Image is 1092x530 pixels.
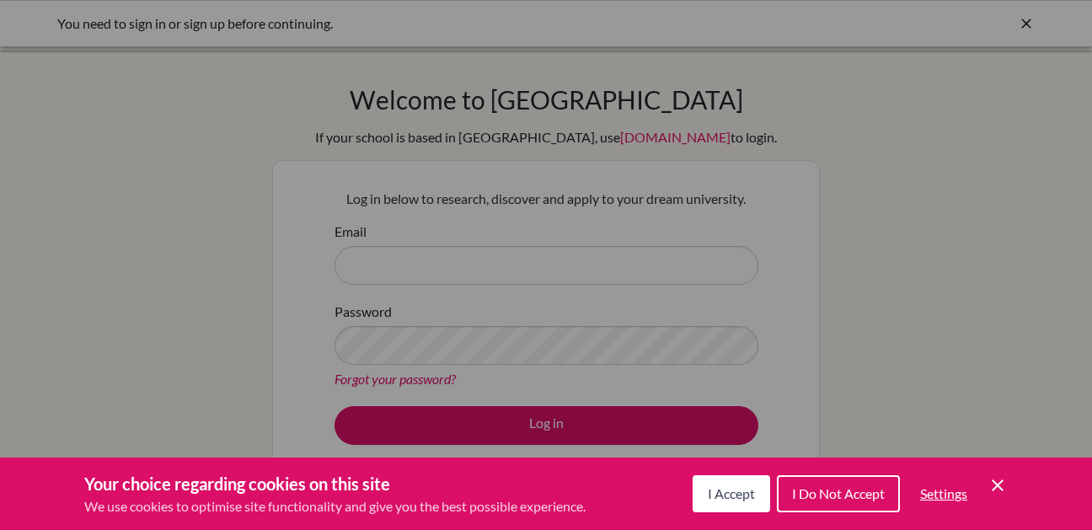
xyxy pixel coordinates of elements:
[708,485,755,501] span: I Accept
[693,475,770,512] button: I Accept
[84,496,586,517] p: We use cookies to optimise site functionality and give you the best possible experience.
[84,471,586,496] h3: Your choice regarding cookies on this site
[777,475,900,512] button: I Do Not Accept
[920,485,967,501] span: Settings
[988,475,1008,495] button: Save and close
[792,485,885,501] span: I Do Not Accept
[907,477,981,511] button: Settings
